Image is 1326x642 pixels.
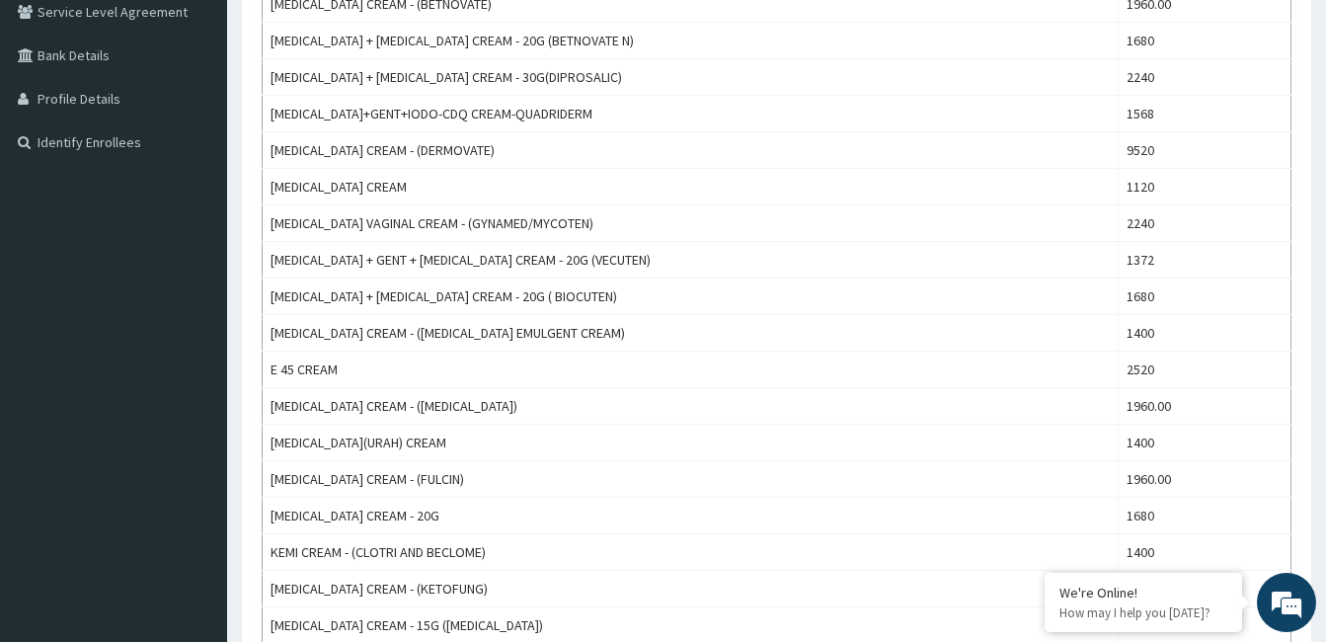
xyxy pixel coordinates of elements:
[263,534,1119,571] td: KEMI CREAM - (CLOTRI AND BECLOME)
[263,571,1119,607] td: [MEDICAL_DATA] CREAM - (KETOFUNG)
[263,205,1119,242] td: [MEDICAL_DATA] VAGINAL CREAM - (GYNAMED/MYCOTEN)
[1119,461,1291,498] td: 1960.00
[115,195,273,394] span: We're online!
[263,461,1119,498] td: [MEDICAL_DATA] CREAM - (FULCIN)
[1119,388,1291,425] td: 1960.00
[324,10,371,57] div: Minimize live chat window
[1119,534,1291,571] td: 1400
[1059,584,1227,602] div: We're Online!
[1119,498,1291,534] td: 1680
[263,96,1119,132] td: [MEDICAL_DATA]+GENT+IODO-CDQ CREAM-QUADRIDERM
[1119,96,1291,132] td: 1568
[263,352,1119,388] td: E 45 CREAM
[1119,279,1291,315] td: 1680
[263,59,1119,96] td: [MEDICAL_DATA] + [MEDICAL_DATA] CREAM - 30G(DIPROSALIC)
[263,132,1119,169] td: [MEDICAL_DATA] CREAM - (DERMOVATE)
[1119,242,1291,279] td: 1372
[263,425,1119,461] td: [MEDICAL_DATA](URAH) CREAM
[1119,132,1291,169] td: 9520
[10,431,376,500] textarea: Type your message and hit 'Enter'
[1119,23,1291,59] td: 1680
[1119,352,1291,388] td: 2520
[263,315,1119,352] td: [MEDICAL_DATA] CREAM - ([MEDICAL_DATA] EMULGENT CREAM)
[103,111,332,136] div: Chat with us now
[263,169,1119,205] td: [MEDICAL_DATA] CREAM
[263,498,1119,534] td: [MEDICAL_DATA] CREAM - 20G
[263,23,1119,59] td: [MEDICAL_DATA] + [MEDICAL_DATA] CREAM - 20G (BETNOVATE N)
[1119,59,1291,96] td: 2240
[1119,169,1291,205] td: 1120
[37,99,80,148] img: d_794563401_company_1708531726252_794563401
[1119,205,1291,242] td: 2240
[1119,315,1291,352] td: 1400
[263,388,1119,425] td: [MEDICAL_DATA] CREAM - ([MEDICAL_DATA])
[1119,571,1291,607] td: 1680
[1119,425,1291,461] td: 1400
[263,242,1119,279] td: [MEDICAL_DATA] + GENT + [MEDICAL_DATA] CREAM - 20G (VECUTEN)
[1059,604,1227,621] p: How may I help you today?
[263,279,1119,315] td: [MEDICAL_DATA] + [MEDICAL_DATA] CREAM - 20G ( BIOCUTEN)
